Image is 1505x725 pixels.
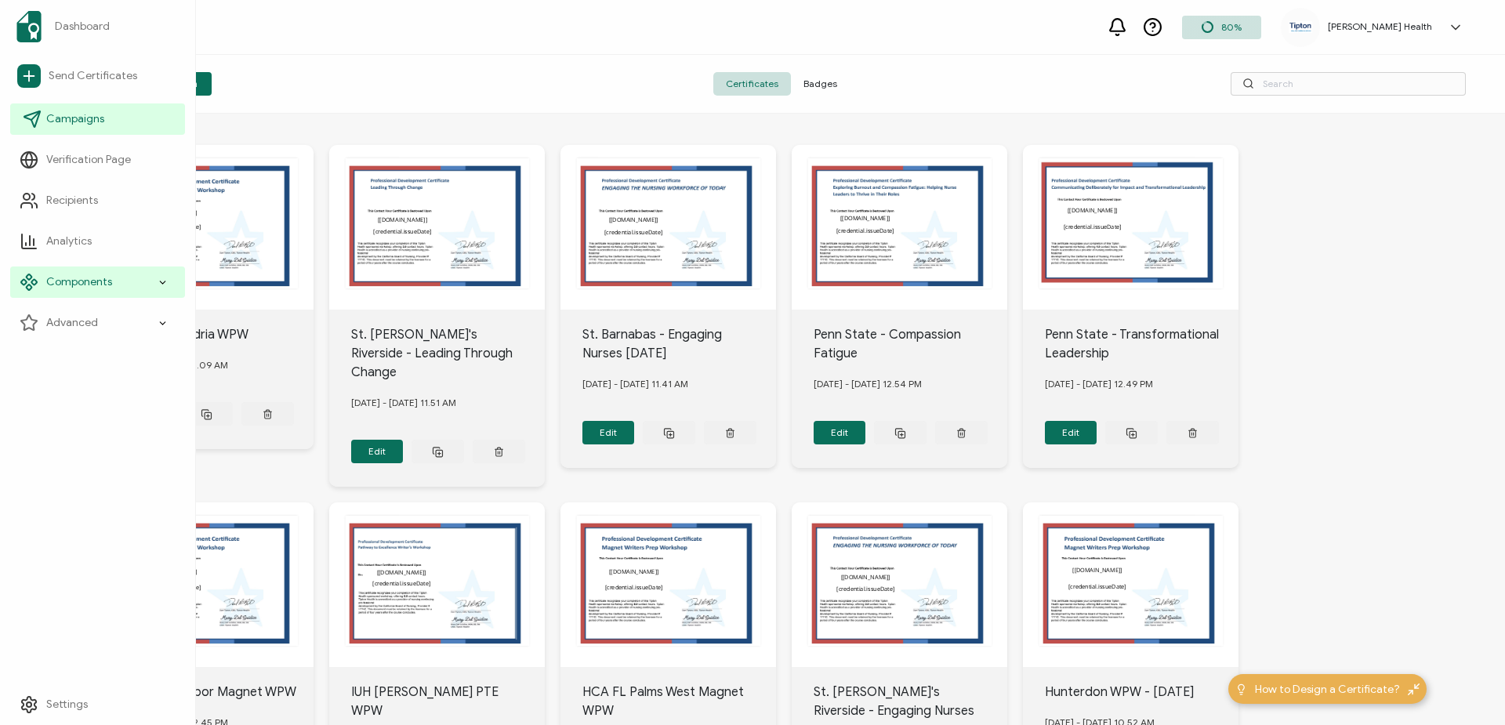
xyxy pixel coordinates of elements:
[10,226,185,257] a: Analytics
[10,689,185,720] a: Settings
[10,58,185,94] a: Send Certificates
[814,363,1008,405] div: [DATE] - [DATE] 12.54 PM
[351,325,546,382] div: St. [PERSON_NAME]'s Riverside - Leading Through Change
[1045,421,1097,444] button: Edit
[791,72,850,96] span: Badges
[1289,21,1312,33] img: d53189b9-353e-42ff-9f98-8e420995f065.jpg
[16,11,42,42] img: sertifier-logomark-colored.svg
[55,19,110,34] span: Dashboard
[713,72,791,96] span: Certificates
[351,382,546,424] div: [DATE] - [DATE] 11.51 AM
[582,325,777,363] div: St. Barnabas - Engaging Nurses [DATE]
[46,193,98,208] span: Recipients
[582,363,777,405] div: [DATE] - [DATE] 11.41 AM
[814,325,1008,363] div: Penn State - Compassion Fatigue
[46,152,131,168] span: Verification Page
[814,683,1008,720] div: St. [PERSON_NAME]'s Riverside - Engaging Nurses
[582,683,777,720] div: HCA FL Palms West Magnet WPW
[120,325,314,344] div: Inova Alexandria WPW
[1221,21,1242,33] span: 80%
[1045,683,1239,701] div: Hunterdon WPW - [DATE]
[10,185,185,216] a: Recipients
[814,421,866,444] button: Edit
[46,315,98,331] span: Advanced
[1045,363,1239,405] div: [DATE] - [DATE] 12.49 PM
[351,683,546,720] div: IUH [PERSON_NAME] PTE WPW
[10,5,185,49] a: Dashboard
[351,440,404,463] button: Edit
[46,274,112,290] span: Components
[10,144,185,176] a: Verification Page
[582,421,635,444] button: Edit
[1231,72,1466,96] input: Search
[46,111,104,127] span: Campaigns
[120,683,314,701] div: MedStar Harbor Magnet WPW
[1328,21,1432,32] h5: [PERSON_NAME] Health
[1045,325,1239,363] div: Penn State - Transformational Leadership
[49,68,137,84] span: Send Certificates
[46,697,88,712] span: Settings
[10,103,185,135] a: Campaigns
[1244,548,1505,725] iframe: Chat Widget
[46,234,92,249] span: Analytics
[120,344,314,386] div: [DATE] - [DATE] 11.09 AM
